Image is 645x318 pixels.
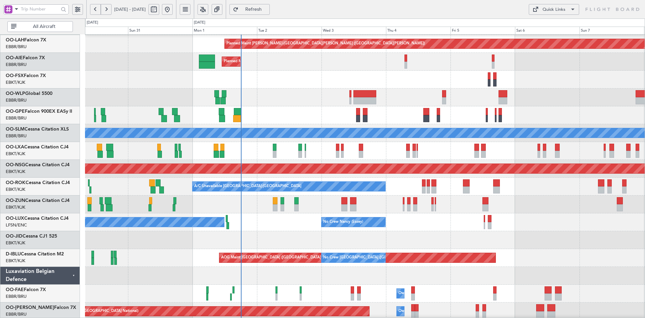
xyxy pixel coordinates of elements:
[323,253,436,263] div: No Crew [GEOGRAPHIC_DATA] ([GEOGRAPHIC_DATA] National)
[6,198,70,203] a: OO-ZUNCessna Citation CJ4
[6,204,25,210] a: EBKT/KJK
[229,4,270,15] button: Refresh
[6,186,25,192] a: EBKT/KJK
[398,288,444,298] div: Owner Melsbroek Air Base
[257,27,321,35] div: Tue 2
[194,181,301,191] div: A/C Unavailable [GEOGRAPHIC_DATA]-[GEOGRAPHIC_DATA]
[6,180,70,185] a: OO-ROKCessna Citation CJ4
[529,4,579,15] button: Quick Links
[6,163,25,167] span: OO-NSG
[6,115,27,121] a: EBBR/BRU
[6,73,46,78] a: OO-FSXFalcon 7X
[6,216,69,221] a: OO-LUXCessna Citation CJ4
[192,27,257,35] div: Mon 1
[6,38,24,42] span: OO-LAH
[128,27,192,35] div: Sun 31
[6,305,76,310] a: OO-[PERSON_NAME]Falcon 7X
[6,91,52,96] a: OO-WLPGlobal 5500
[6,145,24,149] span: OO-LXA
[6,252,64,256] a: D-IBLUCessna Citation M2
[240,7,267,12] span: Refresh
[6,180,26,185] span: OO-ROK
[194,20,205,26] div: [DATE]
[6,293,27,299] a: EBBR/BRU
[87,20,98,26] div: [DATE]
[6,79,25,85] a: EBKT/KJK
[6,240,25,246] a: EBKT/KJK
[6,56,23,60] span: OO-AIE
[6,169,25,175] a: EBKT/KJK
[21,4,59,14] input: Trip Number
[6,234,23,239] span: OO-JID
[6,97,27,103] a: EBBR/BRU
[7,21,73,32] button: All Aircraft
[6,252,21,256] span: D-IBLU
[450,27,515,35] div: Fri 5
[224,57,330,67] div: Planned Maint [GEOGRAPHIC_DATA] ([GEOGRAPHIC_DATA])
[6,56,45,60] a: OO-AIEFalcon 7X
[6,109,72,114] a: OO-GPEFalcon 900EX EASy II
[6,133,27,139] a: EBBR/BRU
[6,73,24,78] span: OO-FSX
[321,27,386,35] div: Wed 3
[6,287,24,292] span: OO-FAE
[6,222,27,228] a: LFSN/ENC
[6,127,25,132] span: OO-SLM
[114,6,146,12] span: [DATE] - [DATE]
[6,127,69,132] a: OO-SLMCessna Citation XLS
[221,253,338,263] div: AOG Maint [GEOGRAPHIC_DATA] ([GEOGRAPHIC_DATA] National)
[6,163,70,167] a: OO-NSGCessna Citation CJ4
[398,306,444,316] div: Owner Melsbroek Air Base
[226,39,425,49] div: Planned Maint [PERSON_NAME]-[GEOGRAPHIC_DATA][PERSON_NAME] ([GEOGRAPHIC_DATA][PERSON_NAME])
[6,91,25,96] span: OO-WLP
[6,62,27,68] a: EBBR/BRU
[579,27,644,35] div: Sun 7
[6,287,46,292] a: OO-FAEFalcon 7X
[6,258,25,264] a: EBKT/KJK
[6,109,25,114] span: OO-GPE
[6,234,57,239] a: OO-JIDCessna CJ1 525
[6,145,69,149] a: OO-LXACessna Citation CJ4
[6,311,27,317] a: EBBR/BRU
[6,305,54,310] span: OO-[PERSON_NAME]
[386,27,450,35] div: Thu 4
[6,38,46,42] a: OO-LAHFalcon 7X
[63,27,128,35] div: Sat 30
[6,198,25,203] span: OO-ZUN
[6,151,25,157] a: EBKT/KJK
[6,44,27,50] a: EBBR/BRU
[543,6,565,13] div: Quick Links
[515,27,579,35] div: Sat 6
[18,24,71,29] span: All Aircraft
[6,216,24,221] span: OO-LUX
[323,217,363,227] div: No Crew Nancy (Essey)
